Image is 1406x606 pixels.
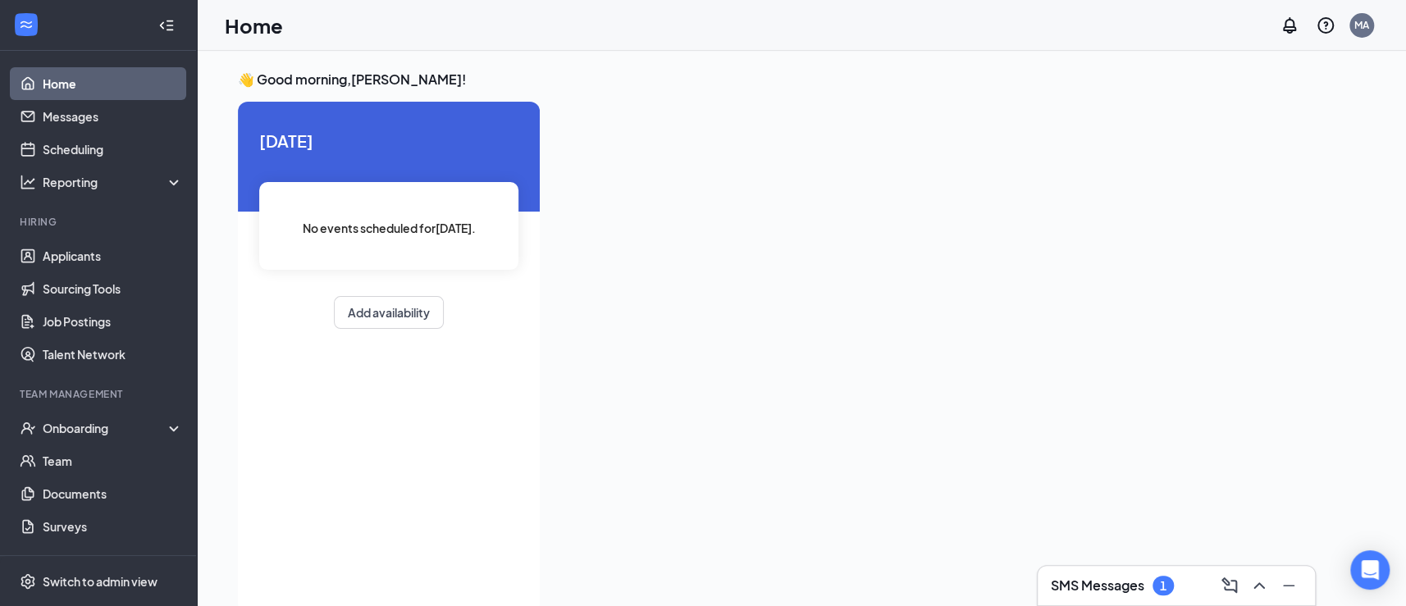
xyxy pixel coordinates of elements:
[1217,572,1243,599] button: ComposeMessage
[43,338,183,371] a: Talent Network
[1280,16,1299,35] svg: Notifications
[43,477,183,510] a: Documents
[20,420,36,436] svg: UserCheck
[334,296,444,329] button: Add availability
[43,239,183,272] a: Applicants
[20,573,36,590] svg: Settings
[1160,579,1166,593] div: 1
[238,71,1365,89] h3: 👋 Good morning, [PERSON_NAME] !
[43,510,183,543] a: Surveys
[1276,572,1302,599] button: Minimize
[1350,550,1390,590] div: Open Intercom Messenger
[1246,572,1272,599] button: ChevronUp
[18,16,34,33] svg: WorkstreamLogo
[43,420,169,436] div: Onboarding
[43,272,183,305] a: Sourcing Tools
[1051,576,1144,595] h3: SMS Messages
[1316,16,1335,35] svg: QuestionInfo
[20,174,36,190] svg: Analysis
[43,305,183,338] a: Job Postings
[303,219,476,237] span: No events scheduled for [DATE] .
[158,17,175,34] svg: Collapse
[43,67,183,100] a: Home
[43,573,157,590] div: Switch to admin view
[259,128,518,153] span: [DATE]
[43,174,184,190] div: Reporting
[1249,576,1269,595] svg: ChevronUp
[20,387,180,401] div: Team Management
[43,444,183,477] a: Team
[1220,576,1239,595] svg: ComposeMessage
[20,215,180,229] div: Hiring
[43,100,183,133] a: Messages
[1279,576,1299,595] svg: Minimize
[43,133,183,166] a: Scheduling
[225,11,283,39] h1: Home
[1354,18,1369,32] div: MA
